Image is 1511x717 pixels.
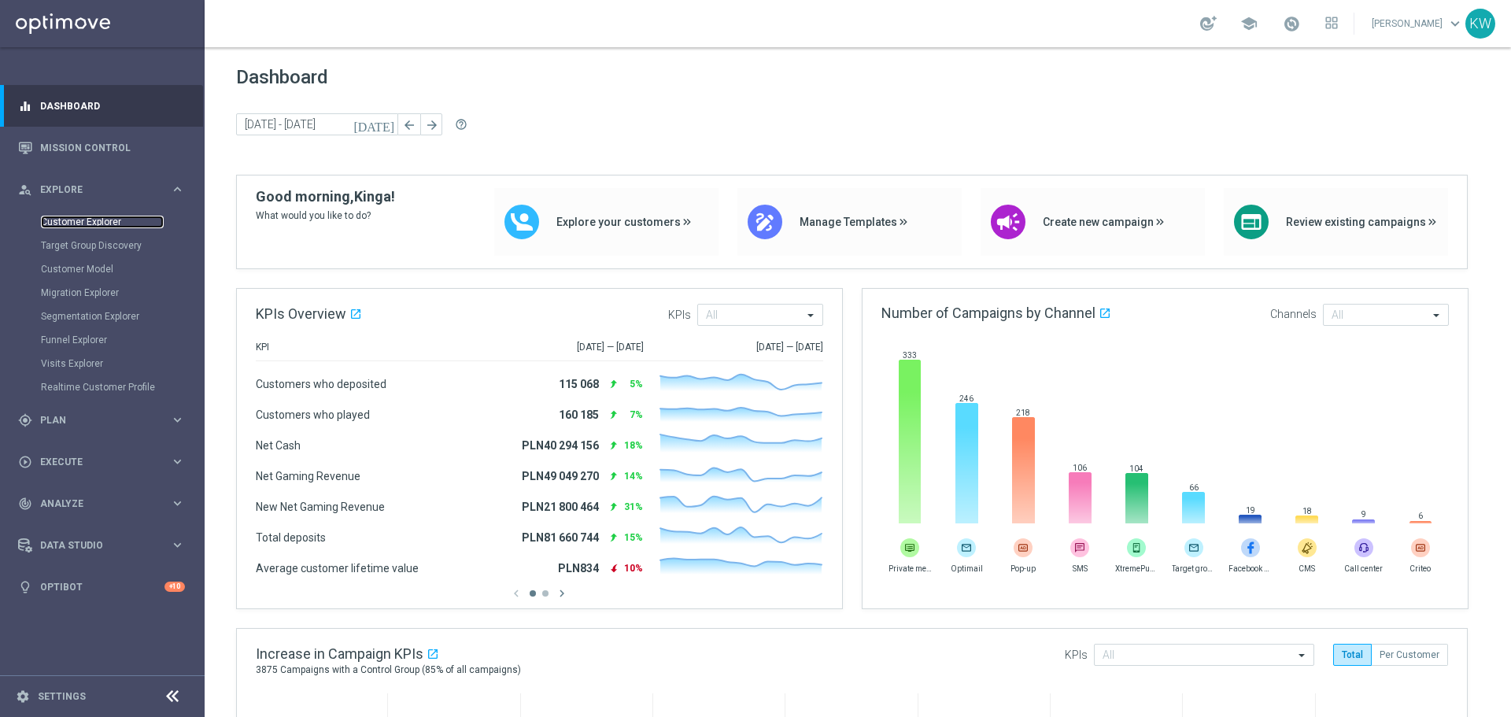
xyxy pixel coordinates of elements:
a: Visits Explorer [41,357,164,370]
span: Explore [40,185,170,194]
i: keyboard_arrow_right [170,412,185,427]
i: track_changes [18,497,32,511]
a: Customer Explorer [41,216,164,228]
i: keyboard_arrow_right [170,496,185,511]
div: Target Group Discovery [41,234,203,257]
span: Plan [40,416,170,425]
a: Target Group Discovery [41,239,164,252]
button: Data Studio keyboard_arrow_right [17,539,186,552]
a: Dashboard [40,85,185,127]
div: Plan [18,413,170,427]
button: play_circle_outline Execute keyboard_arrow_right [17,456,186,468]
button: gps_fixed Plan keyboard_arrow_right [17,414,186,427]
i: person_search [18,183,32,197]
i: equalizer [18,99,32,113]
div: Execute [18,455,170,469]
div: Customer Model [41,257,203,281]
button: track_changes Analyze keyboard_arrow_right [17,497,186,510]
i: gps_fixed [18,413,32,427]
span: Analyze [40,499,170,508]
i: settings [16,689,30,704]
i: play_circle_outline [18,455,32,469]
div: KW [1465,9,1495,39]
button: person_search Explore keyboard_arrow_right [17,183,186,196]
div: Realtime Customer Profile [41,375,203,399]
div: Analyze [18,497,170,511]
div: Migration Explorer [41,281,203,305]
a: Migration Explorer [41,286,164,299]
button: equalizer Dashboard [17,100,186,113]
div: Mission Control [18,127,185,168]
span: Data Studio [40,541,170,550]
div: Visits Explorer [41,352,203,375]
div: Segmentation Explorer [41,305,203,328]
span: keyboard_arrow_down [1446,15,1464,32]
a: Optibot [40,566,164,608]
i: lightbulb [18,580,32,594]
span: school [1240,15,1258,32]
div: Optibot [18,566,185,608]
div: Funnel Explorer [41,328,203,352]
div: Customer Explorer [41,210,203,234]
span: Execute [40,457,170,467]
button: Mission Control [17,142,186,154]
a: Mission Control [40,127,185,168]
div: Data Studio [18,538,170,553]
div: +10 [164,582,185,592]
div: Explore [18,183,170,197]
i: keyboard_arrow_right [170,182,185,197]
i: keyboard_arrow_right [170,454,185,469]
a: Realtime Customer Profile [41,381,164,394]
a: Settings [38,692,86,701]
a: Funnel Explorer [41,334,164,346]
button: lightbulb Optibot +10 [17,581,186,593]
a: Segmentation Explorer [41,310,164,323]
a: [PERSON_NAME]keyboard_arrow_down [1370,12,1465,35]
i: keyboard_arrow_right [170,538,185,553]
div: Dashboard [18,85,185,127]
a: Customer Model [41,263,164,275]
